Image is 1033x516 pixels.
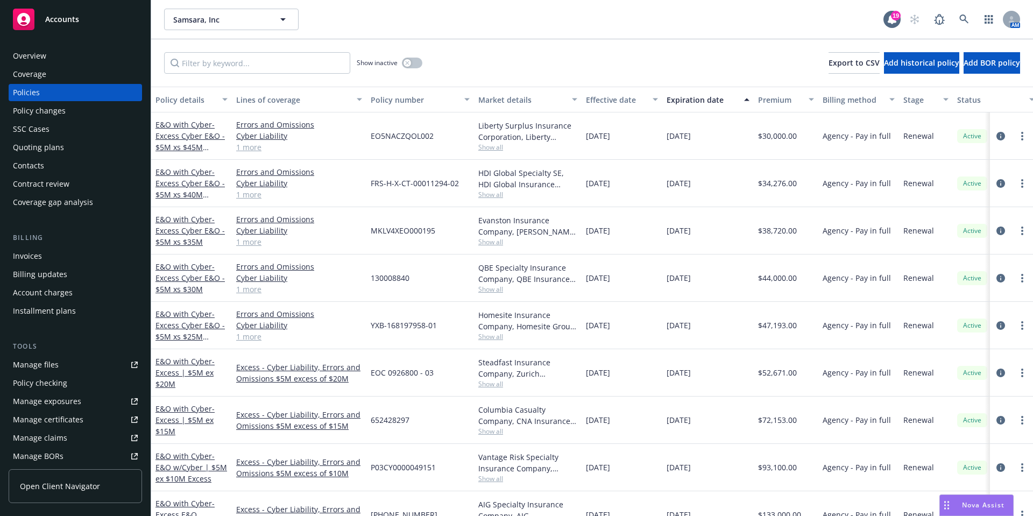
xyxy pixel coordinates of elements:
a: Contract review [9,175,142,193]
span: Open Client Navigator [20,480,100,492]
span: Active [961,368,983,378]
button: Stage [899,87,953,112]
span: Accounts [45,15,79,24]
span: Active [961,415,983,425]
div: Effective date [586,94,646,105]
div: Evanston Insurance Company, [PERSON_NAME] Insurance [478,215,577,237]
span: [DATE] [667,414,691,426]
span: Renewal [903,225,934,236]
span: Show all [478,237,577,246]
div: Policies [13,84,40,101]
span: Agency - Pay in full [823,320,891,331]
a: Manage exposures [9,393,142,410]
span: Renewal [903,367,934,378]
div: Premium [758,94,802,105]
a: Contacts [9,157,142,174]
span: $47,193.00 [758,320,797,331]
a: circleInformation [994,272,1007,285]
span: Active [961,131,983,141]
div: Contract review [13,175,69,193]
a: E&O with Cyber [155,119,225,164]
span: - Excess Cyber E&O - $5M xs $25M ([GEOGRAPHIC_DATA]) [155,309,225,364]
span: Export to CSV [829,58,880,68]
div: Drag to move [940,495,953,515]
a: more [1016,414,1029,427]
a: E&O with Cyber [155,167,225,211]
span: Renewal [903,130,934,142]
a: Overview [9,47,142,65]
div: Billing [9,232,142,243]
a: Coverage gap analysis [9,194,142,211]
a: more [1016,224,1029,237]
button: Billing method [818,87,899,112]
a: circleInformation [994,461,1007,474]
a: Invoices [9,248,142,265]
div: Policy details [155,94,216,105]
a: Accounts [9,4,142,34]
span: Renewal [903,178,934,189]
span: Show all [478,143,577,152]
span: [DATE] [667,272,691,284]
a: more [1016,272,1029,285]
span: Agency - Pay in full [823,367,891,378]
a: Errors and Omissions [236,119,362,130]
a: Policy checking [9,374,142,392]
span: [DATE] [586,414,610,426]
span: [DATE] [586,320,610,331]
a: 1 more [236,331,362,342]
span: [DATE] [667,320,691,331]
span: [DATE] [586,178,610,189]
button: Samsara, Inc [164,9,299,30]
span: Nova Assist [962,500,1004,510]
span: [DATE] [586,225,610,236]
span: Show all [478,332,577,341]
div: Billing updates [13,266,67,283]
a: more [1016,366,1029,379]
a: E&O with Cyber [155,356,215,389]
div: Policy changes [13,102,66,119]
a: Search [953,9,975,30]
span: Renewal [903,462,934,473]
button: Market details [474,87,582,112]
div: Coverage [13,66,46,83]
div: Stage [903,94,937,105]
span: Active [961,273,983,283]
span: Samsara, Inc [173,14,266,25]
a: Installment plans [9,302,142,320]
div: Expiration date [667,94,738,105]
span: Renewal [903,414,934,426]
a: Manage claims [9,429,142,447]
span: 130008840 [371,272,409,284]
a: Errors and Omissions [236,166,362,178]
a: 1 more [236,236,362,248]
span: Add BOR policy [964,58,1020,68]
a: Coverage [9,66,142,83]
div: Billing method [823,94,883,105]
button: Nova Assist [939,494,1014,516]
a: E&O with Cyber [155,451,227,484]
a: Report a Bug [929,9,950,30]
div: Lines of coverage [236,94,350,105]
a: Excess - Cyber Liability, Errors and Omissions $5M excess of $15M [236,409,362,432]
span: Show inactive [357,58,398,67]
span: [DATE] [667,225,691,236]
span: - E&O w/Cyber | $5M ex $10M Excess [155,451,227,484]
span: Renewal [903,320,934,331]
button: Policy details [151,87,232,112]
div: Account charges [13,284,73,301]
span: [DATE] [586,462,610,473]
span: [DATE] [667,130,691,142]
span: $34,276.00 [758,178,797,189]
span: Add historical policy [884,58,959,68]
a: more [1016,461,1029,474]
span: Agency - Pay in full [823,130,891,142]
div: Manage certificates [13,411,83,428]
a: 1 more [236,142,362,153]
span: $93,100.00 [758,462,797,473]
a: E&O with Cyber [155,261,225,294]
a: circleInformation [994,224,1007,237]
span: - Excess | $5M ex $20M [155,356,215,389]
a: Policies [9,84,142,101]
span: Agency - Pay in full [823,272,891,284]
button: Effective date [582,87,662,112]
